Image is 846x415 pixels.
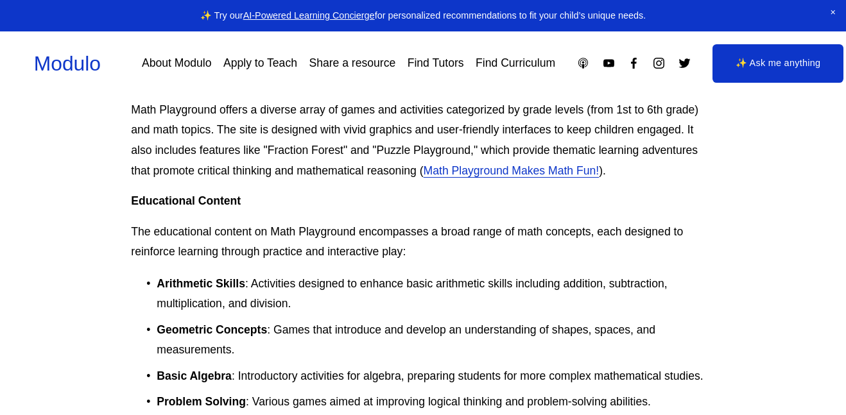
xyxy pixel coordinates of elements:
[157,323,267,336] strong: Geometric Concepts
[157,395,246,408] strong: Problem Solving
[157,320,714,360] p: : Games that introduce and develop an understanding of shapes, spaces, and measurements.
[476,52,555,74] a: Find Curriculum
[576,56,590,70] a: Apple Podcasts
[309,52,395,74] a: Share a resource
[652,56,666,70] a: Instagram
[424,164,600,177] a: Math Playground Makes Math Fun!
[602,56,616,70] a: YouTube
[223,52,297,74] a: Apply to Teach
[131,100,714,182] p: Math Playground offers a diverse array of games and activities categorized by grade levels (from ...
[712,44,844,83] a: ✨ Ask me anything
[157,274,714,314] p: : Activities designed to enhance basic arithmetic skills including addition, subtraction, multipl...
[408,52,464,74] a: Find Tutors
[142,52,211,74] a: About Modulo
[157,277,245,290] strong: Arithmetic Skills
[34,52,101,75] a: Modulo
[157,369,232,382] strong: Basic Algebra
[627,56,641,70] a: Facebook
[243,10,375,21] a: AI-Powered Learning Concierge
[131,194,241,207] strong: Educational Content
[157,392,714,412] p: : Various games aimed at improving logical thinking and problem-solving abilities.
[157,366,714,387] p: : Introductory activities for algebra, preparing students for more complex mathematical studies.
[131,222,714,262] p: The educational content on Math Playground encompasses a broad range of math concepts, each desig...
[678,56,691,70] a: Twitter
